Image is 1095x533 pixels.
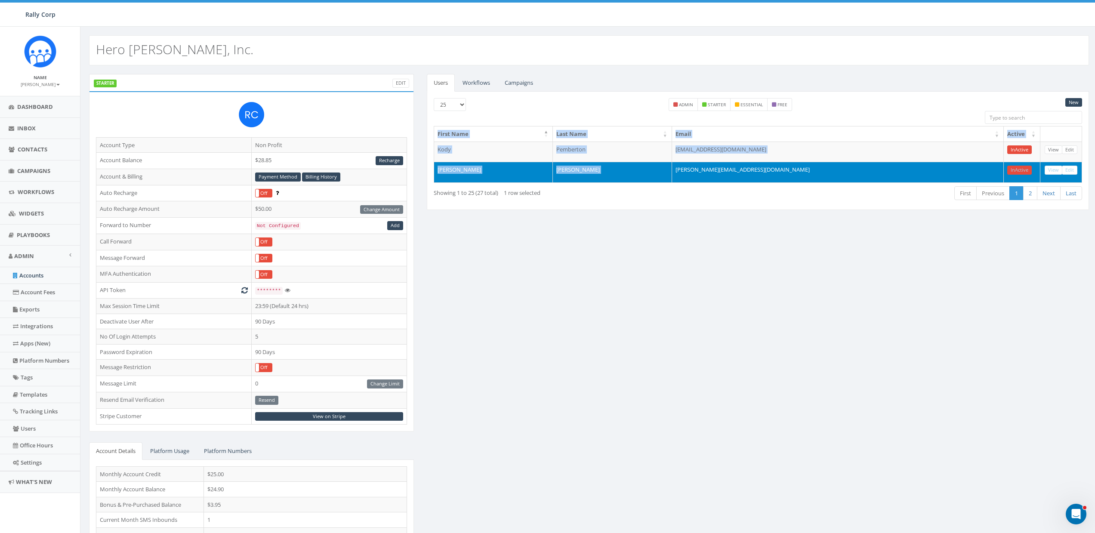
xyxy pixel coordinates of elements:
[14,252,34,260] span: Admin
[504,189,540,197] span: 1 row selected
[1023,186,1037,200] a: 2
[96,137,252,153] td: Account Type
[251,314,407,329] td: 90 Days
[1045,145,1062,154] a: View
[954,186,977,200] a: First
[985,111,1082,124] input: Type to search
[96,344,252,360] td: Password Expiration
[204,512,407,528] td: 1
[740,102,763,108] small: essential
[197,442,259,460] a: Platform Numbers
[89,442,142,460] a: Account Details
[96,512,204,528] td: Current Month SMS Inbounds
[96,497,204,512] td: Bonus & Pre-Purchased Balance
[24,35,56,68] img: Icon_1.png
[251,344,407,360] td: 90 Days
[204,466,407,482] td: $25.00
[96,266,252,283] td: MFA Authentication
[255,254,272,263] div: OnOff
[17,167,50,175] span: Campaigns
[672,162,1004,182] td: [PERSON_NAME][EMAIL_ADDRESS][DOMAIN_NAME]
[94,80,117,87] label: STARTER
[276,189,279,197] span: Enable to prevent campaign failure.
[21,80,60,88] a: [PERSON_NAME]
[255,189,272,198] div: OnOff
[235,99,268,131] img: RallyCorp-Platform-icon.png
[251,298,407,314] td: 23:59 (Default 24 hrs)
[17,231,50,239] span: Playbooks
[18,188,54,196] span: Workflows
[34,74,47,80] small: Name
[96,283,252,299] td: API Token
[17,124,36,132] span: Inbox
[679,102,693,108] small: admin
[96,298,252,314] td: Max Session Time Limit
[241,287,248,293] i: Generate New Token
[392,79,409,88] a: Edit
[553,142,672,162] td: Pemberton
[251,201,407,218] td: $50.00
[1045,166,1062,175] a: View
[251,329,407,345] td: 5
[434,126,553,142] th: First Name: activate to sort column descending
[251,153,407,169] td: $28.85
[96,392,252,408] td: Resend Email Verification
[255,222,301,230] code: Not Configured
[1060,186,1082,200] a: Last
[1037,186,1061,200] a: Next
[255,173,301,182] a: Payment Method
[204,497,407,512] td: $3.95
[96,376,252,392] td: Message Limit
[255,270,272,279] div: OnOff
[376,156,403,165] a: Recharge
[16,478,52,486] span: What's New
[251,137,407,153] td: Non Profit
[976,186,1010,200] a: Previous
[434,162,553,182] td: [PERSON_NAME]
[672,142,1004,162] td: [EMAIL_ADDRESS][DOMAIN_NAME]
[143,442,196,460] a: Platform Usage
[255,237,272,246] div: OnOff
[456,74,497,92] a: Workflows
[18,145,47,153] span: Contacts
[96,185,252,201] td: Auto Recharge
[708,102,726,108] small: starter
[498,74,540,92] a: Campaigns
[427,74,455,92] a: Users
[553,126,672,142] th: Last Name: activate to sort column ascending
[96,466,204,482] td: Monthly Account Credit
[96,329,252,345] td: No Of Login Attempts
[256,254,272,262] label: Off
[777,102,787,108] small: free
[387,221,403,230] a: Add
[553,162,672,182] td: [PERSON_NAME]
[1062,145,1077,154] a: Edit
[96,408,252,425] td: Stripe Customer
[204,482,407,497] td: $24.90
[1004,126,1040,142] th: Active: activate to sort column ascending
[96,218,252,234] td: Forward to Number
[1007,145,1032,154] a: InActive
[672,126,1004,142] th: Email: activate to sort column ascending
[1066,504,1086,524] iframe: Intercom live chat
[1065,98,1082,107] a: New
[434,142,553,162] td: Kody
[256,238,272,246] label: Off
[256,364,272,372] label: Off
[302,173,340,182] a: Billing History
[251,376,407,392] td: 0
[19,210,44,217] span: Widgets
[96,360,252,376] td: Message Restriction
[256,271,272,279] label: Off
[96,250,252,266] td: Message Forward
[21,81,60,87] small: [PERSON_NAME]
[96,482,204,497] td: Monthly Account Balance
[96,234,252,250] td: Call Forward
[96,169,252,185] td: Account & Billing
[25,10,56,18] span: Rally Corp
[255,363,272,372] div: OnOff
[1007,166,1032,175] a: InActive
[1009,186,1024,200] a: 1
[256,189,272,197] label: Off
[96,42,253,56] h2: Hero [PERSON_NAME], Inc.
